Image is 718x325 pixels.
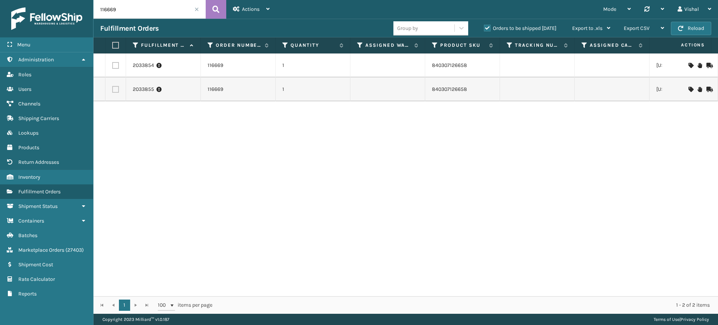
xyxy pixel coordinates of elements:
span: Marketplace Orders [18,247,64,253]
p: Copyright 2023 Milliard™ v 1.0.187 [102,314,169,325]
a: Privacy Policy [681,317,709,322]
span: Actions [242,6,260,12]
span: Users [18,86,31,92]
i: Mark as Shipped [706,63,711,68]
span: Export CSV [624,25,650,31]
a: 2033855 [133,86,154,93]
i: Mark as Shipped [706,87,711,92]
span: Shipment Status [18,203,58,209]
span: Containers [18,218,44,224]
span: Reports [18,291,37,297]
i: Assign Carrier and Warehouse [688,63,693,68]
span: Inventory [18,174,40,180]
span: Fulfillment Orders [18,188,61,195]
span: ( 27403 ) [65,247,84,253]
i: On Hold [697,87,702,92]
img: logo [11,7,82,30]
label: Fulfillment Order Id [141,42,186,49]
a: 1 [119,300,130,311]
div: | [654,314,709,325]
span: Lookups [18,130,39,136]
i: On Hold [697,63,702,68]
span: Shipment Cost [18,261,53,268]
a: 840307126658 [432,86,467,92]
span: Rate Calculator [18,276,55,282]
a: Terms of Use [654,317,679,322]
td: 1 [276,77,350,101]
span: Return Addresses [18,159,59,165]
span: items per page [158,300,212,311]
span: Roles [18,71,31,78]
label: Tracking Number [515,42,560,49]
i: Assign Carrier and Warehouse [688,87,693,92]
a: 2033854 [133,62,154,69]
span: Menu [17,42,30,48]
a: 840307126658 [432,62,467,68]
label: Product SKU [440,42,485,49]
label: Order Number [216,42,261,49]
label: Assigned Warehouse [365,42,411,49]
a: 116669 [208,86,223,93]
span: Batches [18,232,37,239]
h3: Fulfillment Orders [100,24,159,33]
span: Channels [18,101,40,107]
label: Orders to be shipped [DATE] [484,25,556,31]
td: 1 [276,53,350,77]
label: Quantity [291,42,336,49]
span: Export to .xls [572,25,602,31]
span: Administration [18,56,54,63]
span: Products [18,144,39,151]
a: 116669 [208,62,223,69]
div: 1 - 2 of 2 items [223,301,710,309]
span: Actions [657,39,709,51]
span: Mode [603,6,616,12]
span: Shipping Carriers [18,115,59,122]
div: Group by [397,24,418,32]
button: Reload [671,22,711,35]
label: Assigned Carrier Service [590,42,635,49]
span: 100 [158,301,169,309]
